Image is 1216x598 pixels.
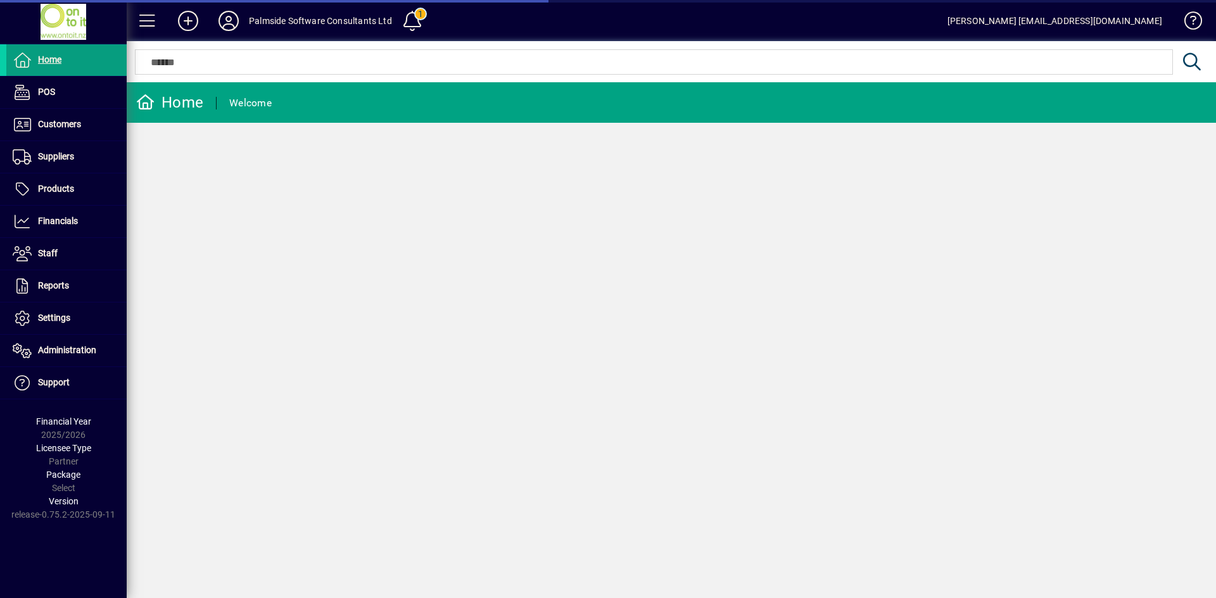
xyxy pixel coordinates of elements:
[6,77,127,108] a: POS
[38,345,96,355] span: Administration
[38,119,81,129] span: Customers
[6,367,127,399] a: Support
[136,92,203,113] div: Home
[38,87,55,97] span: POS
[36,443,91,453] span: Licensee Type
[6,109,127,140] a: Customers
[38,280,69,290] span: Reports
[6,270,127,302] a: Reports
[168,9,208,32] button: Add
[38,54,61,65] span: Home
[947,11,1162,31] div: [PERSON_NAME] [EMAIL_ADDRESS][DOMAIN_NAME]
[229,93,272,113] div: Welcome
[38,313,70,323] span: Settings
[38,151,74,161] span: Suppliers
[49,496,79,506] span: Version
[38,248,58,258] span: Staff
[6,206,127,237] a: Financials
[6,335,127,366] a: Administration
[38,216,78,226] span: Financials
[1175,3,1200,44] a: Knowledge Base
[38,377,70,387] span: Support
[6,173,127,205] a: Products
[36,416,91,427] span: Financial Year
[208,9,249,32] button: Profile
[38,184,74,194] span: Products
[46,470,80,480] span: Package
[249,11,392,31] div: Palmside Software Consultants Ltd
[6,302,127,334] a: Settings
[6,238,127,270] a: Staff
[6,141,127,173] a: Suppliers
